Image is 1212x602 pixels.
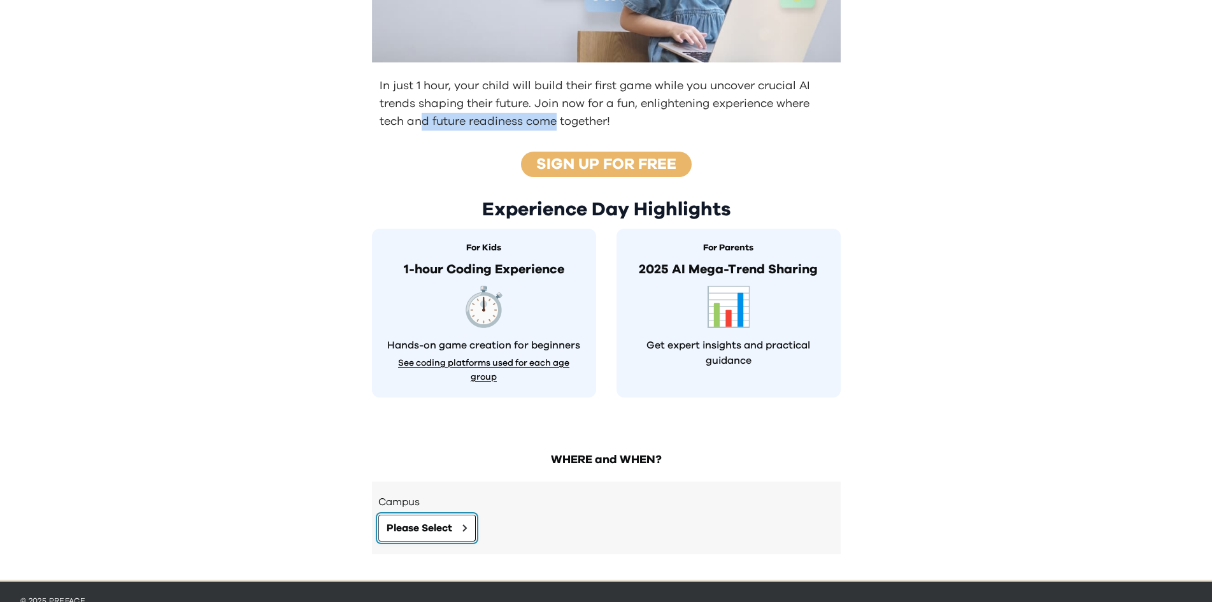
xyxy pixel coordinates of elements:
[385,241,583,255] h3: For Kids
[385,260,583,279] p: 1-hour Coding Experience
[704,289,752,327] span: robot
[385,338,583,353] p: Hands-on game creation for beginners
[629,241,828,255] h3: For Parents
[517,151,695,178] button: Sign up for free
[629,260,828,279] p: 2025 AI Mega-Trend Sharing
[380,77,836,131] p: In just 1 hour, your child will build their first game while you uncover crucial AI trends shapin...
[372,451,841,469] h2: WHERE and WHEN?
[372,198,841,221] h2: Experience Day Highlights
[385,355,583,385] button: See coding platforms used for each age group
[536,157,676,172] a: Sign up for free
[629,338,828,368] p: Get expert insights and practical guidance
[460,289,508,327] span: timer
[387,520,452,536] span: Please Select
[378,494,834,510] h3: Campus
[378,515,476,541] button: Please Select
